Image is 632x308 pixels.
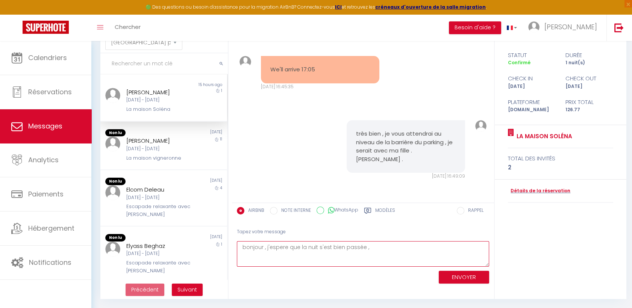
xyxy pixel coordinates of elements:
span: Réservations [28,87,72,97]
img: ... [105,185,120,200]
div: Escapade relaxante avec [PERSON_NAME] [126,203,190,218]
div: [DATE] [561,83,618,90]
span: Précédent [131,286,159,293]
div: 15 hours ago [164,82,227,88]
span: Non lu [105,234,126,242]
div: [DATE] [164,178,227,185]
span: Chercher [115,23,141,31]
div: 2 [508,163,613,172]
div: [DATE] 16:49:09 [347,173,465,180]
div: [DATE] - [DATE] [126,145,190,152]
span: Non lu [105,178,126,185]
div: La maison vigneronne [126,154,190,162]
span: Hébergement [28,223,74,233]
div: [DATE] - [DATE] [126,97,190,104]
img: ... [475,120,487,132]
button: Ouvrir le widget de chat LiveChat [6,3,29,26]
div: [PERSON_NAME] [126,88,190,97]
div: durée [561,51,618,60]
img: ... [528,21,540,33]
div: [DATE] [164,129,227,137]
div: Escapade relaxante avec [PERSON_NAME] [126,259,190,275]
pre: We'll arrive 17:05 [270,65,370,74]
div: [DATE] 16:45:35 [261,83,380,91]
span: Analytics [28,155,59,165]
label: AIRBNB [244,207,264,215]
div: La maison Soléna [126,106,190,113]
img: ... [105,88,120,103]
a: ... [PERSON_NAME] [523,15,606,41]
div: 1 nuit(s) [561,59,618,66]
label: Modèles [375,207,395,216]
span: 11 [220,136,222,142]
div: [DOMAIN_NAME] [503,106,561,113]
label: RAPPEL [464,207,483,215]
span: [PERSON_NAME] [544,22,597,32]
span: Confirmé [508,59,530,66]
div: [DATE] - [DATE] [126,250,190,257]
img: Super Booking [23,21,69,34]
img: ... [239,56,251,68]
span: Suivant [177,286,197,293]
div: Prix total [561,98,618,107]
span: 1 [221,88,222,94]
div: check out [561,74,618,83]
a: Chercher [109,15,146,41]
div: [DATE] - [DATE] [126,194,190,201]
div: statut [503,51,561,60]
span: Notifications [29,258,71,267]
a: La maison Soléna [514,132,572,141]
div: Tapez votre message [237,223,489,241]
pre: très bien , je vous attendrai au niveau de la barrière du parking , je serait avec ma fille . [PE... [356,130,456,163]
input: Rechercher un mot clé [100,53,228,74]
div: [DATE] [503,83,561,90]
a: Détails de la réservation [508,187,570,195]
button: Previous [126,284,164,296]
span: Non lu [105,129,126,137]
button: ENVOYER [439,271,489,284]
div: total des invités [508,154,613,163]
div: Elcom Deleau [126,185,190,194]
img: ... [105,242,120,257]
span: 1 [221,242,222,247]
span: Messages [28,121,62,131]
span: Paiements [28,189,64,199]
div: [DATE] [164,234,227,242]
div: Elyass Beghaz [126,242,190,251]
a: ICI [335,4,342,10]
img: ... [105,136,120,151]
a: créneaux d'ouverture de la salle migration [375,4,486,10]
div: Plateforme [503,98,561,107]
div: [PERSON_NAME] [126,136,190,145]
img: logout [614,23,624,32]
div: 126.77 [561,106,618,113]
button: Besoin d'aide ? [449,21,501,34]
div: check in [503,74,561,83]
button: Next [172,284,203,296]
span: Calendriers [28,53,67,62]
span: 4 [220,185,222,191]
label: WhatsApp [324,207,358,215]
label: NOTE INTERNE [277,207,311,215]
